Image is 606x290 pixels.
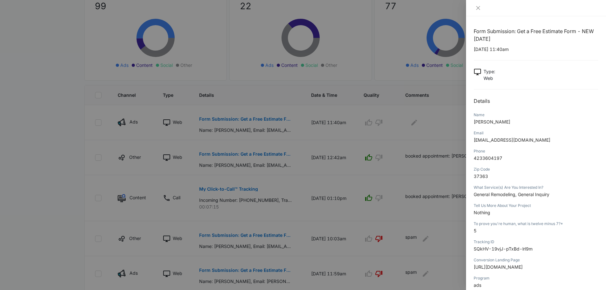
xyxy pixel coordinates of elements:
[474,130,598,136] div: Email
[474,210,490,215] span: Nothing
[474,166,598,172] div: Zip Code
[474,119,510,124] span: [PERSON_NAME]
[484,75,495,81] p: Web
[474,155,502,161] span: 4233604197
[474,46,598,53] p: [DATE] 11:40am
[474,5,483,11] button: Close
[474,173,488,179] span: 37363
[474,246,533,251] span: SQkHV-19vjJ-pTxBd-lrl9m
[474,221,598,227] div: To prove you're human, what is twelve minus 7?*
[474,239,598,245] div: Tracking ID
[474,203,598,209] div: Tell Us More About Your Project
[474,228,477,233] span: 5
[476,5,481,11] span: close
[474,97,598,105] h2: Details
[474,264,523,270] span: [URL][DOMAIN_NAME]
[474,282,481,288] span: ads
[474,185,598,190] div: What Service(s) Are You Interested In?
[484,68,495,75] p: Type :
[474,148,598,154] div: Phone
[474,137,550,143] span: [EMAIL_ADDRESS][DOMAIN_NAME]
[474,257,598,263] div: Conversion Landing Page
[474,112,598,118] div: Name
[474,27,598,43] h1: Form Submission: Get a Free Estimate Form - NEW [DATE]
[474,192,549,197] span: General Remodeling, General Inquiry
[474,275,598,281] div: Program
